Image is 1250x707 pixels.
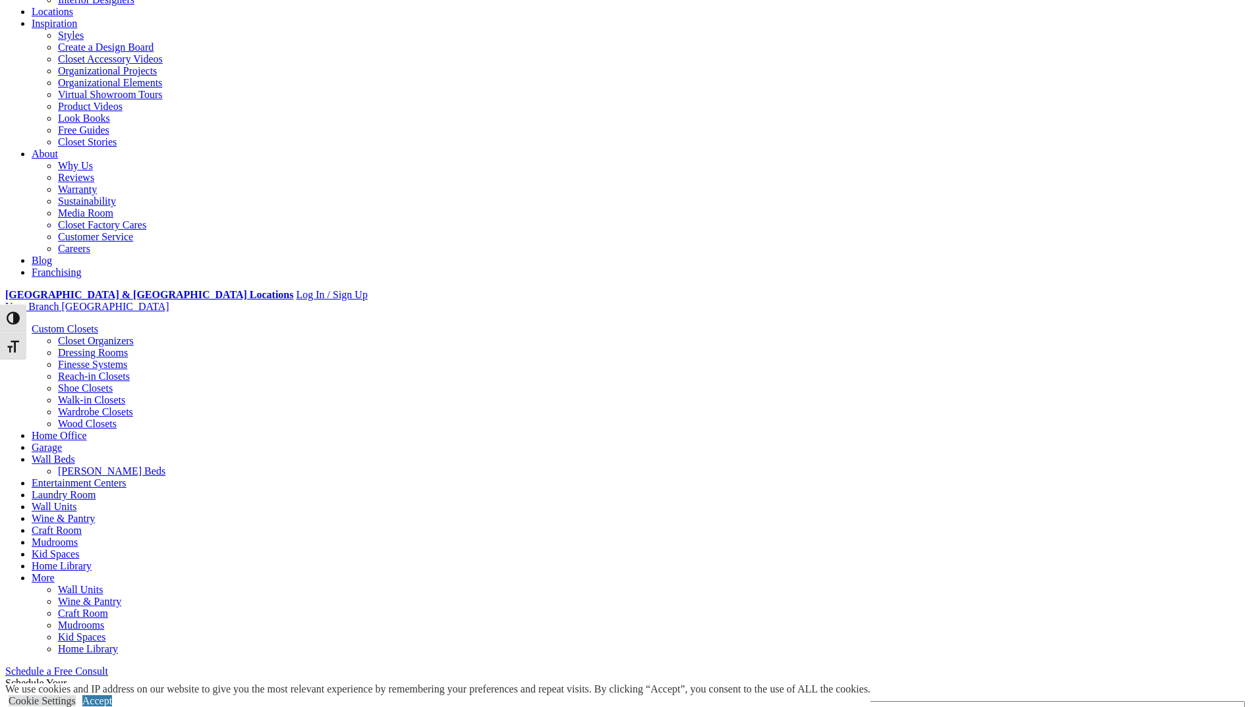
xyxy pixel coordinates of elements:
[58,77,162,88] a: Organizational Elements
[58,418,117,429] a: Wood Closets
[58,406,133,417] a: Wardrobe Closets
[58,371,130,382] a: Reach-in Closets
[58,160,93,171] a: Why Us
[32,501,76,512] a: Wall Units
[32,477,127,488] a: Entertainment Centers
[32,323,98,334] a: Custom Closets
[58,231,133,242] a: Customer Service
[58,89,163,100] a: Virtual Showroom Tours
[61,301,169,312] span: [GEOGRAPHIC_DATA]
[32,537,78,548] a: Mudrooms
[58,631,105,642] a: Kid Spaces
[32,442,62,453] a: Garage
[32,454,75,465] a: Wall Beds
[58,196,116,207] a: Sustainability
[32,560,92,571] a: Home Library
[58,207,113,219] a: Media Room
[58,113,110,124] a: Look Books
[58,219,146,230] a: Closet Factory Cares
[58,394,125,406] a: Walk-in Closets
[58,465,165,477] a: [PERSON_NAME] Beds
[58,101,123,112] a: Product Videos
[58,608,108,619] a: Craft Room
[32,489,96,500] a: Laundry Room
[58,53,163,65] a: Closet Accessory Videos
[58,184,97,195] a: Warranty
[58,347,128,358] a: Dressing Rooms
[32,548,79,560] a: Kid Spaces
[32,255,52,266] a: Blog
[58,65,157,76] a: Organizational Projects
[5,289,293,300] a: [GEOGRAPHIC_DATA] & [GEOGRAPHIC_DATA] Locations
[58,596,121,607] a: Wine & Pantry
[58,619,104,631] a: Mudrooms
[58,643,118,654] a: Home Library
[58,172,94,183] a: Reviews
[58,41,154,53] a: Create a Design Board
[32,525,82,536] a: Craft Room
[5,301,59,312] span: Your Branch
[82,695,112,706] a: Accept
[32,572,55,583] a: More menu text will display only on big screen
[5,683,870,695] div: We use cookies and IP address on our website to give you the most relevant experience by remember...
[32,6,73,17] a: Locations
[58,124,109,136] a: Free Guides
[58,136,117,147] a: Closet Stories
[58,584,103,595] a: Wall Units
[32,267,82,278] a: Franchising
[32,430,87,441] a: Home Office
[32,148,58,159] a: About
[58,382,113,394] a: Shoe Closets
[58,335,134,346] a: Closet Organizers
[5,301,169,312] a: Your Branch [GEOGRAPHIC_DATA]
[32,513,95,524] a: Wine & Pantry
[9,695,76,706] a: Cookie Settings
[32,18,77,29] a: Inspiration
[5,666,108,677] a: Schedule a Free Consult (opens a dropdown menu)
[5,677,115,700] span: Schedule Your
[296,289,367,300] a: Log In / Sign Up
[58,359,127,370] a: Finesse Systems
[58,30,84,41] a: Styles
[58,243,90,254] a: Careers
